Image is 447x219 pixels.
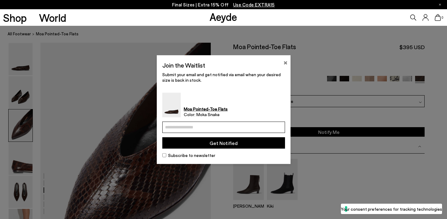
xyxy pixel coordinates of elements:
img: Moa Pointed-Toe Flats [162,93,181,117]
strong: Moa Pointed-Toe Flats [184,106,228,111]
span: Color: Moka Snake [184,112,228,117]
a: Aeyde [210,10,237,23]
p: Submit your email and get notified via email when your desired size is back in stock. [162,72,285,83]
h2: Join the Waitlist [162,61,205,69]
input: Subscribe to newsletter [162,153,166,157]
span: Navigate to /collections/ss25-final-sizes [233,2,275,7]
p: Final Sizes | Extra 15% Off [172,1,275,9]
label: Your consent preferences for tracking technologies [341,206,442,212]
a: Shop [3,12,27,23]
label: Subscribe to newsletter [162,152,285,158]
button: Get Notified [162,137,285,149]
span: 0 [441,16,444,19]
button: × [283,58,287,65]
a: 0 [435,14,441,21]
button: Your consent preferences for tracking technologies [341,204,442,214]
a: World [39,12,66,23]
